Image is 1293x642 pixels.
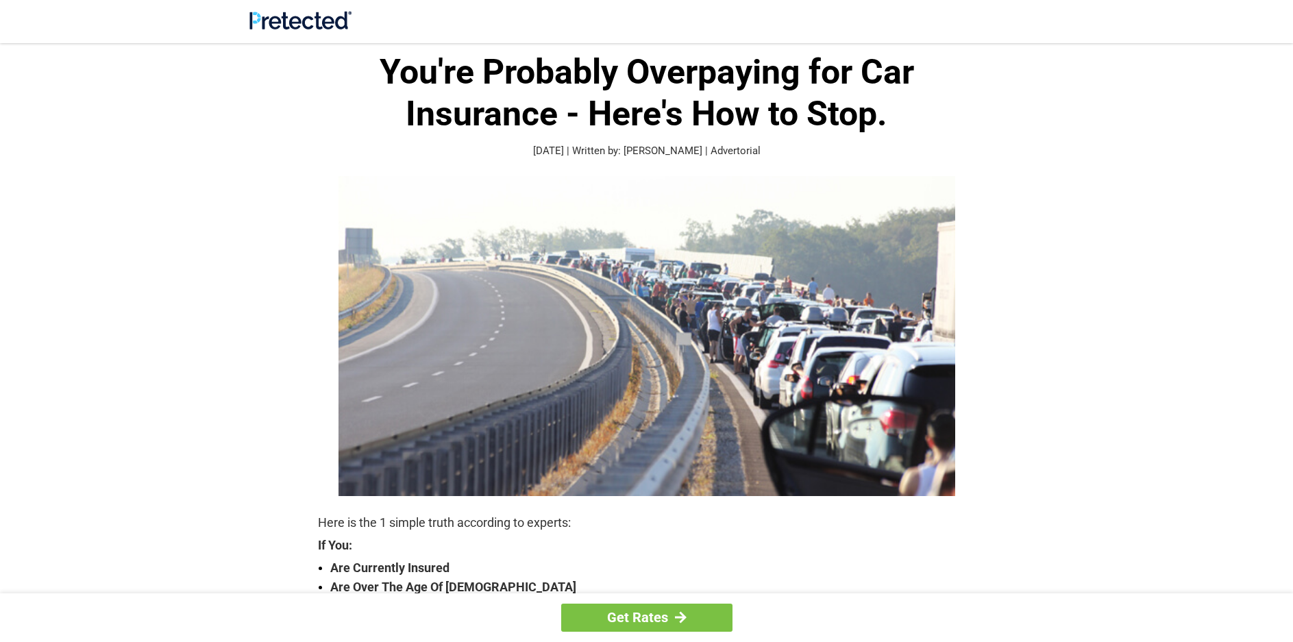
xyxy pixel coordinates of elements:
img: Site Logo [249,11,352,29]
a: Site Logo [249,19,352,32]
h1: You're Probably Overpaying for Car Insurance - Here's How to Stop. [318,51,976,135]
p: Here is the 1 simple truth according to experts: [318,513,976,532]
strong: If You: [318,539,976,552]
strong: Are Currently Insured [330,558,976,578]
a: Get Rates [561,604,732,632]
p: [DATE] | Written by: [PERSON_NAME] | Advertorial [318,143,976,159]
strong: Are Over The Age Of [DEMOGRAPHIC_DATA] [330,578,976,597]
